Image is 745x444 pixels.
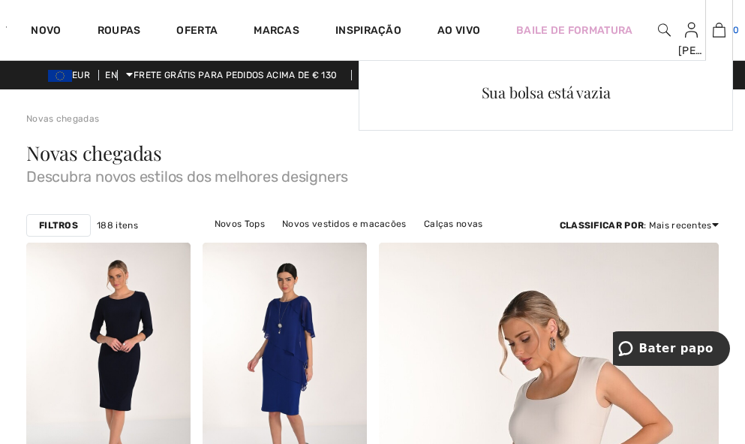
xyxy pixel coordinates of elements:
font: Roupas [98,24,141,37]
font: Inspiração [335,24,401,37]
font: 0 [733,25,739,35]
font: 188 itens [97,220,138,231]
font: Frete grátis para pedidos acima de € 130 [134,70,337,80]
font: Descubra novos estilos dos melhores designers [26,168,348,186]
font: Sua bolsa está vazia [482,82,611,102]
font: Oferta [176,24,218,37]
font: Filtros [39,220,78,231]
font: Novo [31,24,61,37]
a: Novo [31,24,61,40]
font: EUR [72,70,90,80]
font: EN [105,70,117,80]
img: Minhas informações [685,21,698,39]
font: Ao vivo [437,24,480,37]
a: Novos Tops [207,214,272,234]
a: Novos vestidos e macacões [275,214,414,234]
iframe: Abre um widget onde você pode conversar com um de nossos agentes [613,331,730,369]
a: Devoluções fáceis [351,70,469,80]
img: Euro [48,70,72,82]
font: Novos vestidos e macacões [282,219,407,229]
font: Baile de formatura [516,24,632,37]
font: Novas chegadas [26,140,162,166]
a: 0 [706,21,732,39]
img: pesquisar no site [658,21,671,39]
a: Frete grátis para pedidos acima de € 130 [122,70,349,80]
a: Baile de formatura [516,23,632,38]
img: Avenida 1ère [6,12,7,42]
a: Entrar [685,23,698,37]
a: Ao vivo [437,23,480,38]
font: Marcas [254,24,299,37]
a: Roupas [98,24,141,40]
a: Oferta [176,24,218,40]
a: Marcas [254,24,299,40]
font: Novos Tops [215,219,265,229]
a: Novas chegadas [26,113,99,124]
img: Minha Bolsa [713,21,725,39]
